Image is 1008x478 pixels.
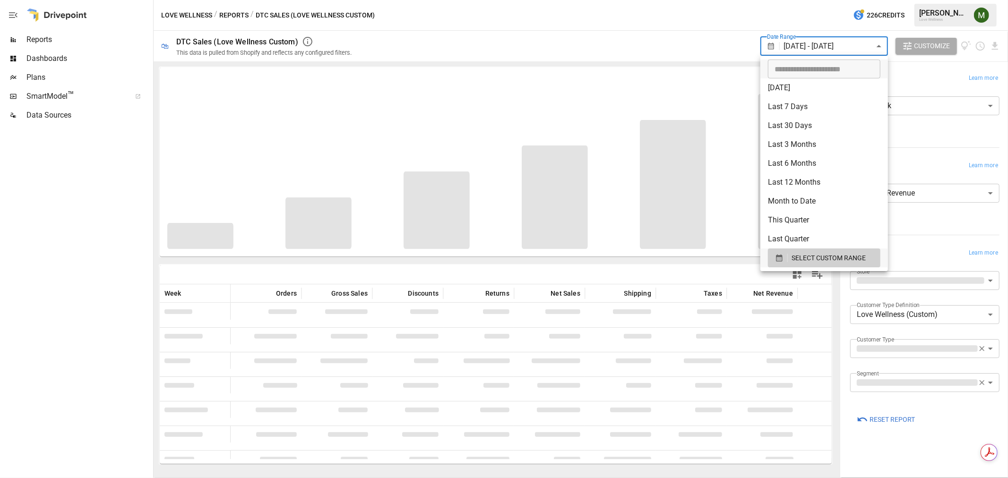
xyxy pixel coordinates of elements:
li: Month to Date [760,192,888,211]
li: This Quarter [760,211,888,230]
button: SELECT CUSTOM RANGE [768,248,880,267]
li: [DATE] [760,78,888,97]
span: SELECT CUSTOM RANGE [792,252,866,264]
li: Last 7 Days [760,97,888,116]
li: Last Quarter [760,230,888,248]
li: Last 3 Months [760,135,888,154]
li: Last 6 Months [760,154,888,173]
li: Last 30 Days [760,116,888,135]
li: Last 12 Months [760,173,888,192]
